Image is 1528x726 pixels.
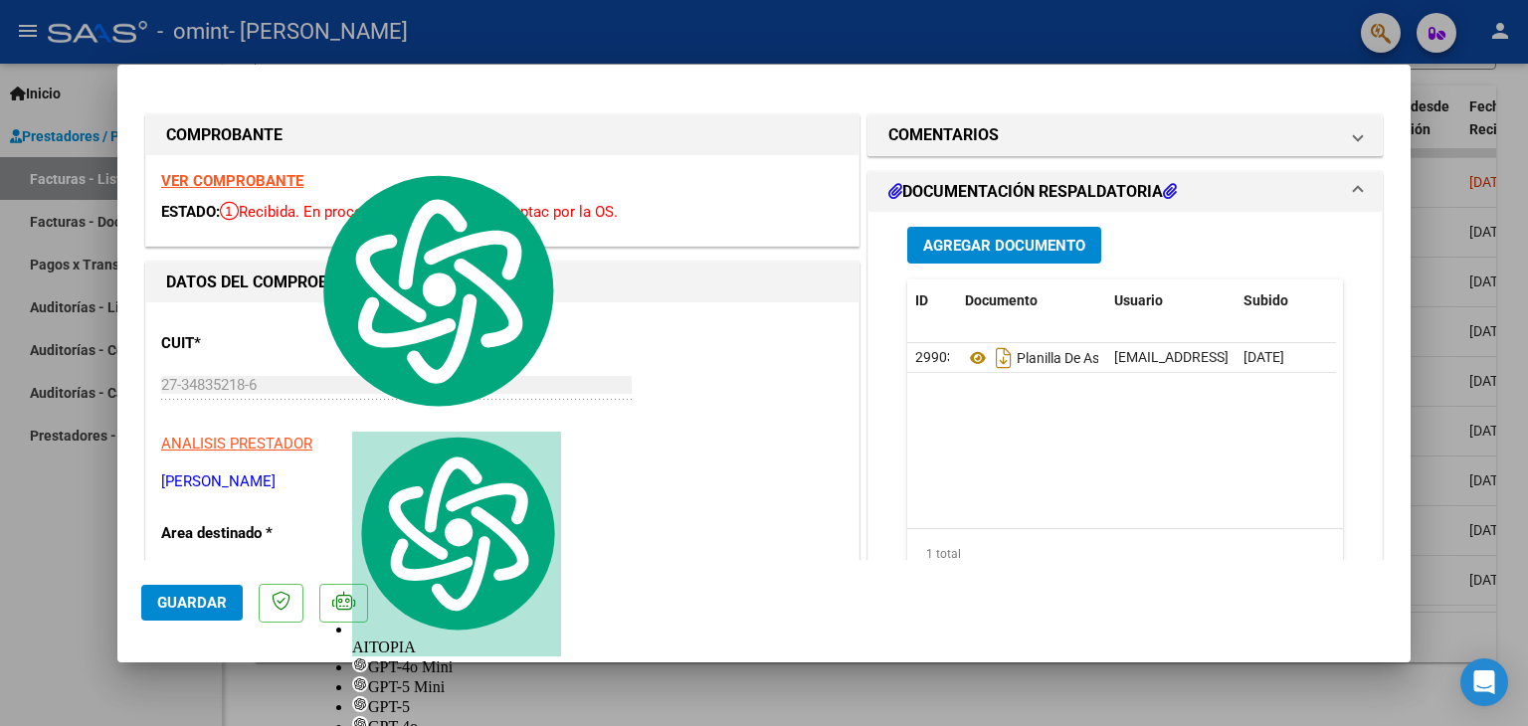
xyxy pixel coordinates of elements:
[157,594,227,612] span: Guardar
[1460,658,1508,706] div: Open Intercom Messenger
[888,123,999,147] h1: COMENTARIOS
[907,227,1101,264] button: Agregar Documento
[965,292,1038,308] span: Documento
[141,585,243,621] button: Guardar
[868,212,1382,625] div: DOCUMENTACIÓN RESPALDATORIA
[161,435,312,453] span: ANALISIS PRESTADOR
[868,172,1382,212] mat-expansion-panel-header: DOCUMENTACIÓN RESPALDATORIA
[352,656,561,676] div: GPT-4o Mini
[161,172,303,190] a: VER COMPROBANTE
[991,342,1017,374] i: Descargar documento
[1243,292,1288,308] span: Subido
[907,529,1343,579] div: 1 total
[915,292,928,308] span: ID
[352,432,561,635] img: logo.svg
[1114,292,1163,308] span: Usuario
[965,350,1147,366] span: Planilla De Asistencia
[352,676,561,696] div: GPT-5 Mini
[352,656,368,672] img: gpt-black.svg
[161,203,220,221] span: ESTADO:
[352,696,368,712] img: gpt-black.svg
[888,180,1177,204] h1: DOCUMENTACIÓN RESPALDATORIA
[1243,349,1284,365] span: [DATE]
[1335,279,1434,322] datatable-header-cell: Acción
[907,279,957,322] datatable-header-cell: ID
[161,332,366,355] p: CUIT
[166,272,369,291] strong: DATOS DEL COMPROBANTE
[868,115,1382,155] mat-expansion-panel-header: COMENTARIOS
[352,696,561,716] div: GPT-5
[1106,279,1236,322] datatable-header-cell: Usuario
[1236,279,1335,322] datatable-header-cell: Subido
[1114,349,1451,365] span: [EMAIL_ADDRESS][DOMAIN_NAME] - [PERSON_NAME]
[352,676,368,692] img: gpt-black.svg
[957,279,1106,322] datatable-header-cell: Documento
[220,203,618,221] span: Recibida. En proceso de confirmacion/aceptac por la OS.
[161,522,366,545] p: Area destinado *
[166,125,283,144] strong: COMPROBANTE
[923,237,1085,255] span: Agregar Documento
[352,432,561,657] div: AITOPIA
[915,349,955,365] span: 29903
[312,169,561,412] img: logo.svg
[161,470,844,493] p: [PERSON_NAME]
